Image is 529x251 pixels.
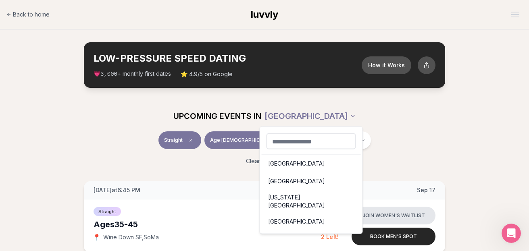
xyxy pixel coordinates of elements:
[262,172,361,190] div: [GEOGRAPHIC_DATA]
[260,127,363,234] div: [GEOGRAPHIC_DATA]
[262,230,361,248] div: [US_STATE], D.C.
[502,224,521,243] iframe: Intercom live chat
[262,213,361,230] div: [GEOGRAPHIC_DATA]
[262,190,361,213] div: [US_STATE][GEOGRAPHIC_DATA]
[262,155,361,172] div: [GEOGRAPHIC_DATA]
